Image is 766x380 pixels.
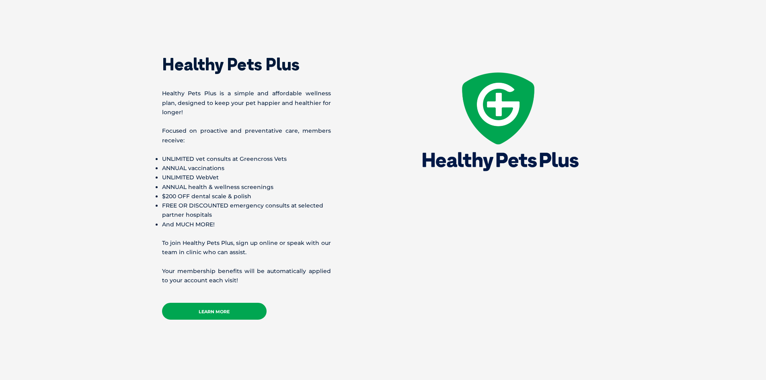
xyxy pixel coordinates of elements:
p: Your membership benefits will be automatically applied to your account each visit! [162,267,331,285]
li: ANNUAL vaccinations [162,164,331,173]
a: Learn More [162,303,267,320]
li: UNLIMITED vet consults at Greencross Vets [162,154,331,164]
li: And MUCH MORE! [162,220,331,229]
p: To join Healthy Pets Plus, sign up online or speak with our team in clinic who can assist. [162,238,331,257]
li: $200 OFF dental scale & polish [162,192,331,201]
li: UNLIMITED WebVet [162,173,331,182]
li: FREE OR DISCOUNTED emergency consults at selected partner hospitals [162,201,331,220]
p: Healthy Pets Plus is a simple and affordable wellness plan, designed to keep your pet happier and... [162,89,331,117]
p: Focused on proactive and preventative care, members receive: [162,126,331,145]
h2: Healthy Pets Plus [162,56,331,73]
li: ANNUAL health & wellness screenings [162,183,331,192]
